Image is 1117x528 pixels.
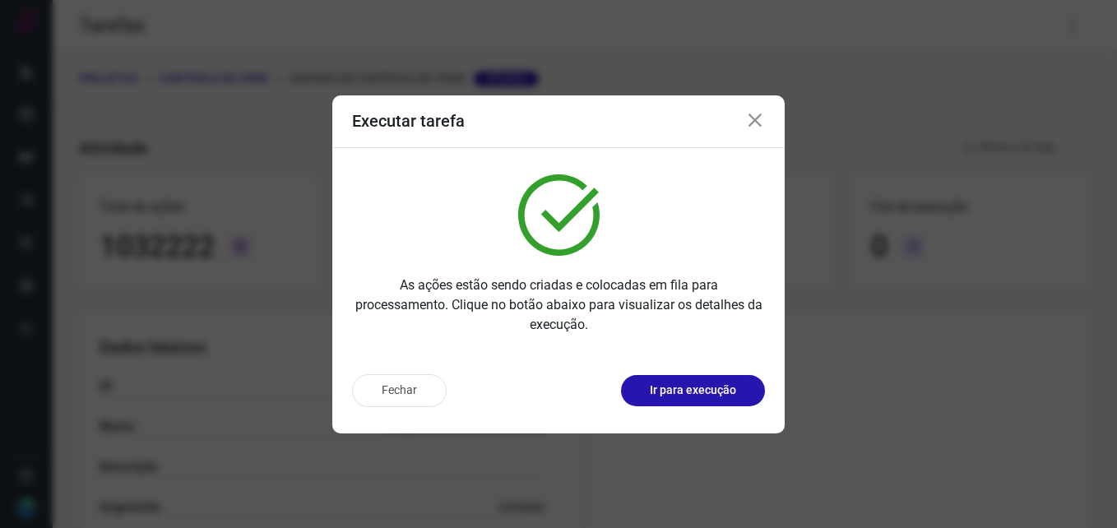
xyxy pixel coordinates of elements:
[352,374,447,407] button: Fechar
[621,375,765,406] button: Ir para execução
[650,382,736,399] p: Ir para execução
[352,276,765,335] p: As ações estão sendo criadas e colocadas em fila para processamento. Clique no botão abaixo para ...
[518,174,600,256] img: verified.svg
[352,111,465,131] h3: Executar tarefa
